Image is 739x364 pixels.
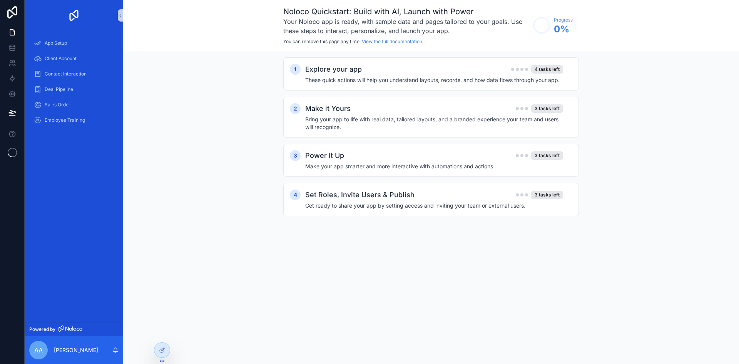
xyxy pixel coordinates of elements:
[34,346,43,355] span: AA
[68,9,80,22] img: App logo
[45,86,73,92] span: Deal Pipeline
[554,17,573,23] span: Progress
[29,67,119,81] a: Contact Interaction
[554,23,573,35] span: 0 %
[29,113,119,127] a: Employee Training
[45,117,85,123] span: Employee Training
[283,17,529,35] h3: Your Noloco app is ready, with sample data and pages tailored to your goals. Use these steps to i...
[45,102,70,108] span: Sales Order
[29,52,119,65] a: Client Account
[29,82,119,96] a: Deal Pipeline
[283,6,529,17] h1: Noloco Quickstart: Build with AI, Launch with Power
[29,98,119,112] a: Sales Order
[45,71,87,77] span: Contact Interaction
[54,346,98,354] p: [PERSON_NAME]
[45,55,77,62] span: Client Account
[29,326,55,332] span: Powered by
[25,322,123,336] a: Powered by
[283,39,361,44] span: You can remove this page any time.
[29,36,119,50] a: App Setup
[362,39,423,44] a: View the full documentation.
[25,31,123,137] div: scrollable content
[45,40,67,46] span: App Setup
